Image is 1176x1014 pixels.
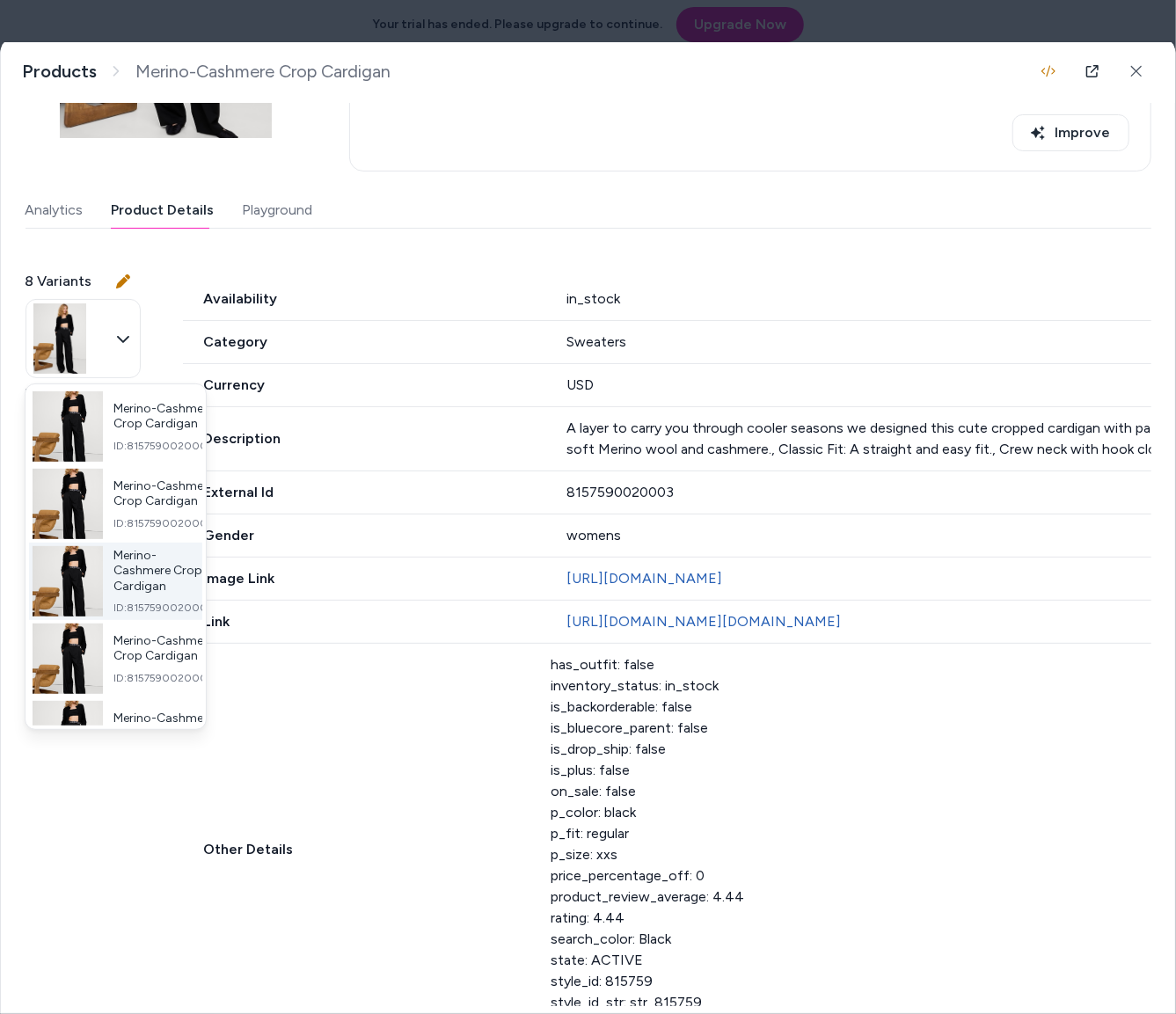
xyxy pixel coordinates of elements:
[113,633,214,664] span: Merino-Cashmere Crop Cardigan
[33,546,103,616] img: cn60057124.jpg
[33,701,103,771] img: cn60057124.jpg
[113,516,214,530] span: ID: 8157590020004
[113,601,212,615] span: ID: 8157590020001
[33,624,103,694] img: cn60057124.jpg
[113,671,214,685] span: ID: 8157590020005
[113,439,214,453] span: ID: 8157590020009
[33,469,103,539] img: cn60057124.jpg
[113,401,214,432] span: Merino-Cashmere Crop Cardigan
[113,478,214,509] span: Merino-Cashmere Crop Cardigan
[113,711,215,741] span: Merino-Cashmere Crop Cardigan
[113,548,212,595] span: Merino-Cashmere Crop Cardigan
[33,391,103,462] img: cn60057124.jpg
